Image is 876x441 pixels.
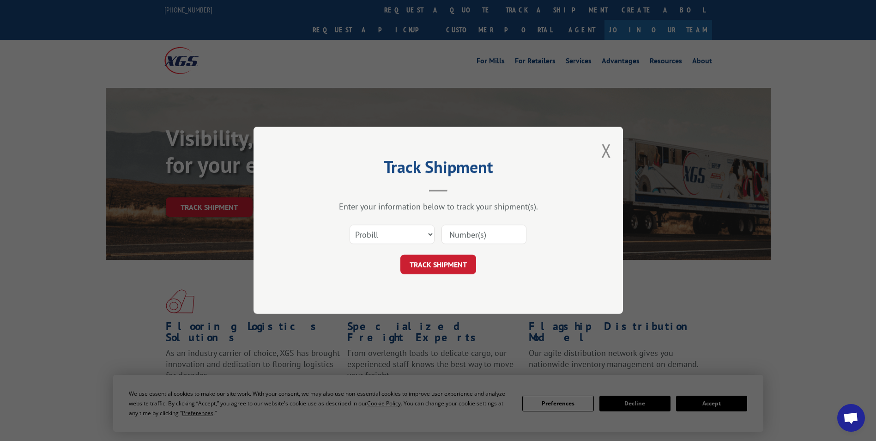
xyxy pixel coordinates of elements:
[601,138,611,163] button: Close modal
[837,404,865,432] div: Open chat
[441,225,526,245] input: Number(s)
[400,255,476,275] button: TRACK SHIPMENT
[300,160,577,178] h2: Track Shipment
[300,202,577,212] div: Enter your information below to track your shipment(s).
